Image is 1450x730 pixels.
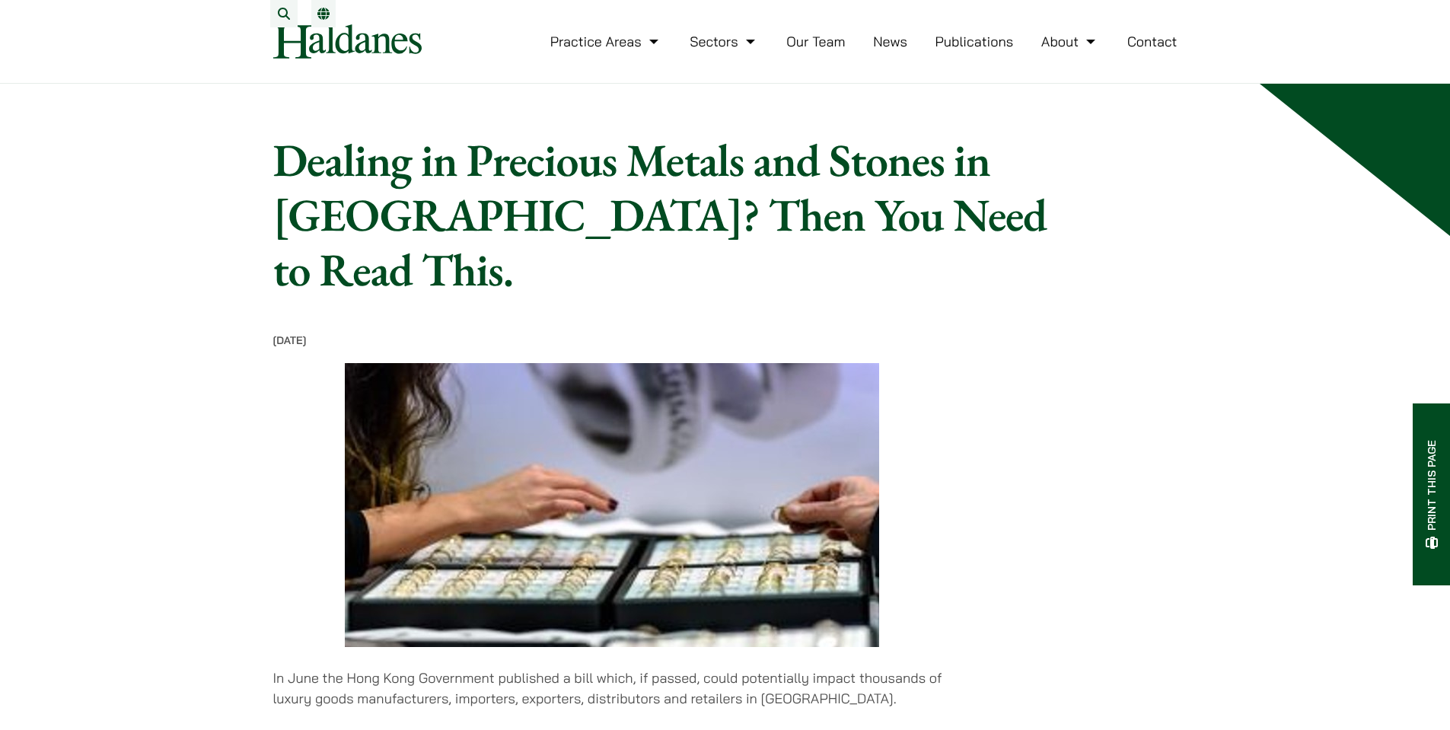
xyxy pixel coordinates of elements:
[1127,33,1178,50] a: Contact
[273,668,951,709] p: In June the Hong Kong Government published a bill which, if passed, could potentially impact thou...
[935,33,1014,50] a: Publications
[273,24,422,59] img: Logo of Haldanes
[273,333,307,347] time: [DATE]
[317,8,330,20] a: Switch to EN
[550,33,662,50] a: Practice Areas
[873,33,907,50] a: News
[273,132,1063,297] h1: Dealing in Precious Metals and Stones in [GEOGRAPHIC_DATA]? Then You Need to Read This.
[1041,33,1099,50] a: About
[786,33,845,50] a: Our Team
[690,33,758,50] a: Sectors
